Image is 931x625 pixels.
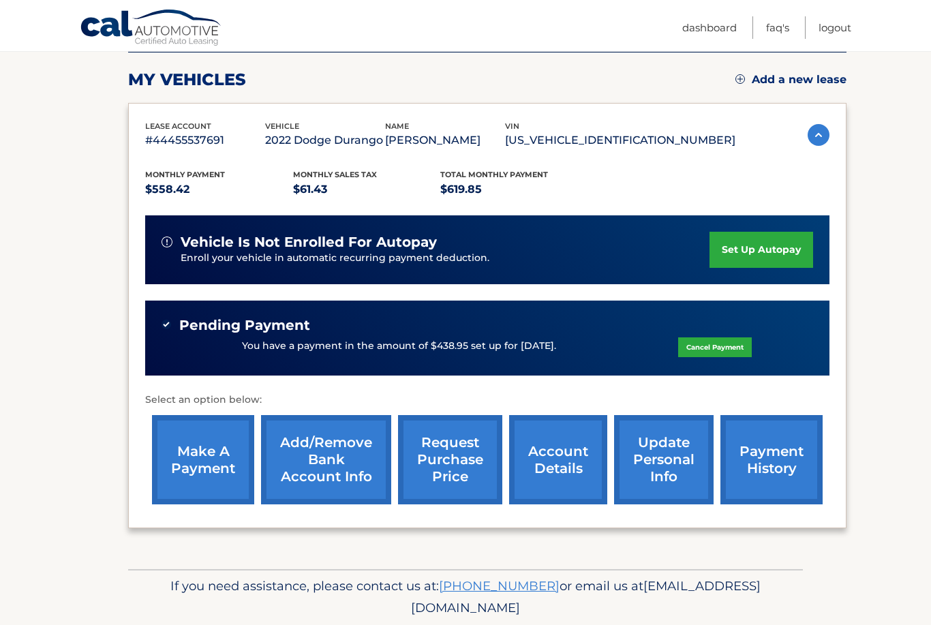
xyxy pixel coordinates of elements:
[145,392,829,408] p: Select an option below:
[678,337,752,357] a: Cancel Payment
[385,131,505,150] p: [PERSON_NAME]
[293,180,441,199] p: $61.43
[735,74,745,84] img: add.svg
[505,131,735,150] p: [US_VEHICLE_IDENTIFICATION_NUMBER]
[145,121,211,131] span: lease account
[242,339,556,354] p: You have a payment in the amount of $438.95 set up for [DATE].
[709,232,813,268] a: set up autopay
[179,317,310,334] span: Pending Payment
[385,121,409,131] span: name
[181,251,709,266] p: Enroll your vehicle in automatic recurring payment deduction.
[261,415,391,504] a: Add/Remove bank account info
[265,131,385,150] p: 2022 Dodge Durango
[411,578,761,615] span: [EMAIL_ADDRESS][DOMAIN_NAME]
[766,16,789,39] a: FAQ's
[265,121,299,131] span: vehicle
[735,73,846,87] a: Add a new lease
[440,180,588,199] p: $619.85
[128,70,246,90] h2: my vehicles
[162,320,171,329] img: check-green.svg
[145,180,293,199] p: $558.42
[440,170,548,179] span: Total Monthly Payment
[509,415,607,504] a: account details
[152,415,254,504] a: make a payment
[439,578,560,594] a: [PHONE_NUMBER]
[293,170,377,179] span: Monthly sales Tax
[398,415,502,504] a: request purchase price
[505,121,519,131] span: vin
[181,234,437,251] span: vehicle is not enrolled for autopay
[614,415,714,504] a: update personal info
[819,16,851,39] a: Logout
[80,9,223,48] a: Cal Automotive
[145,131,265,150] p: #44455537691
[808,124,829,146] img: accordion-active.svg
[682,16,737,39] a: Dashboard
[162,237,172,247] img: alert-white.svg
[137,575,794,619] p: If you need assistance, please contact us at: or email us at
[145,170,225,179] span: Monthly Payment
[720,415,823,504] a: payment history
